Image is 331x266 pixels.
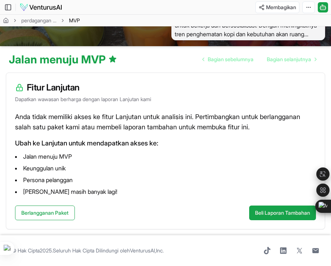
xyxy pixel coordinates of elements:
[255,210,310,216] font: Beli Laporan Tambahan
[19,3,62,12] img: logo
[197,52,259,67] a: Buka halaman sebelumnya
[53,247,130,254] font: Seluruh Hak Cipta Dilindungi oleh
[255,1,299,13] button: Membagikan
[9,53,106,66] font: Jalan menuju MVP
[15,206,75,220] a: Berlangganan Paket
[21,17,57,24] a: perdagangan elektronik
[23,153,72,160] font: Jalan menuju MVP
[23,188,117,195] font: [PERSON_NAME] masih banyak lagi!
[267,56,311,62] font: Bagian selanjutnya
[197,52,322,67] nav: paginasi
[23,165,66,172] font: Keunggulan unik
[69,17,80,24] span: MVP
[21,17,75,23] font: perdagangan elektronik
[130,247,156,254] a: VenturusAI,
[23,176,73,184] font: Persona pelanggan
[40,247,53,254] font: 2025.
[3,17,80,24] nav: remah roti
[12,247,40,254] font: © Hak Cipta
[15,96,151,102] font: Dapatkan wawasan berharga dengan laporan Lanjutan kami
[156,247,164,254] font: Inc.
[249,206,316,220] button: Beli Laporan Tambahan
[208,56,254,62] font: Bagian sebelumnya
[15,139,158,147] font: Ubah ke Lanjutan untuk mendapatkan akses ke:
[15,113,193,121] font: Anda tidak memiliki akses ke fitur Lanjutan untuk analisis ini.
[266,4,296,10] font: Membagikan
[27,82,80,93] font: Fitur Lanjutan
[21,210,69,216] font: Berlangganan Paket
[261,52,322,67] a: Buka halaman berikutnya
